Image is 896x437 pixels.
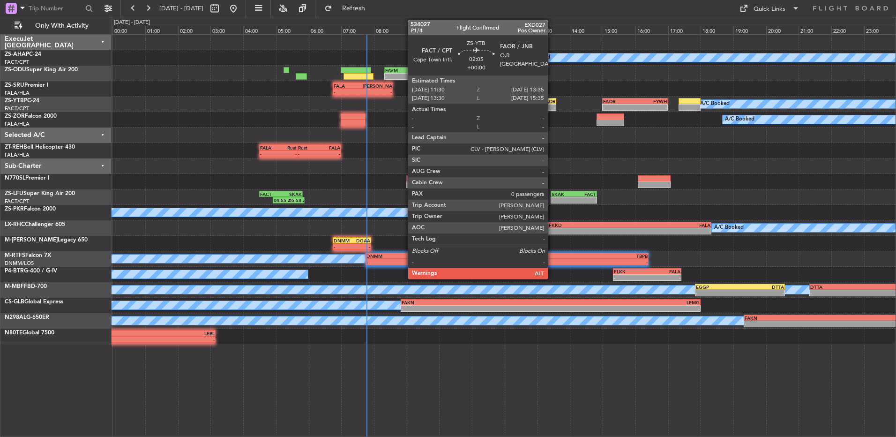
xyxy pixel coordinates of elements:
a: FALA/HLA [5,90,30,97]
div: FAOR [603,98,635,104]
div: FYWH [635,98,667,104]
div: - [455,89,485,95]
div: FLKK [614,269,647,274]
span: Refresh [334,5,373,12]
div: FALE [424,207,442,212]
div: - [696,290,740,296]
div: A/C Booked [725,113,754,127]
div: FALA [647,269,680,274]
span: ZT-REH [5,144,23,150]
div: - [385,74,404,79]
div: 01:00 [145,26,178,34]
div: - [402,306,551,311]
div: FAKN [402,300,551,305]
div: - [366,259,507,265]
div: 21:00 [799,26,831,34]
span: ZS-ZOR [5,113,25,119]
div: FACT [260,191,281,197]
span: M-[PERSON_NAME] [5,237,58,243]
div: - [635,105,667,110]
a: M-[PERSON_NAME]Legacy 650 [5,237,88,243]
div: A/C Booked [521,51,550,65]
div: 13:00 [538,26,570,34]
div: - [440,58,479,64]
a: FACT/CPT [5,105,29,112]
a: FALA/HLA [5,121,30,128]
div: 10:00 [439,26,472,34]
span: LX-RHC [5,222,25,227]
div: FALA [334,83,363,89]
div: DNMM [366,253,507,259]
a: M-RTFSFalcon 7X [5,253,51,258]
span: N80TE [5,330,22,336]
a: FACT/CPT [5,59,29,66]
div: - [614,275,647,280]
div: - [363,89,392,95]
div: 16:00 [635,26,668,34]
div: - [319,151,340,157]
div: FALA [260,145,278,151]
div: 22:00 [831,26,864,34]
span: ZS-YTB [5,98,24,104]
div: Quick Links [754,5,785,14]
span: M-MBFF [5,284,27,289]
a: ZS-LFUSuper King Air 200 [5,191,75,196]
a: ZS-ZORFalcon 2000 [5,113,57,119]
div: FAPE [442,207,460,212]
div: 20:00 [766,26,799,34]
div: 14:00 [570,26,603,34]
div: - [552,197,574,203]
div: 05:00 [276,26,309,34]
div: 18:00 [701,26,733,34]
div: TBPB [507,253,648,259]
div: 19:00 [733,26,766,34]
div: 05:53 Z [289,197,304,203]
div: - [334,89,363,95]
div: - [489,105,522,110]
div: - [629,228,710,234]
a: FALA/HLA [5,151,30,158]
div: FALA [319,145,340,151]
div: A/C Booked [714,221,744,235]
div: FKKD [549,222,630,228]
div: 17:00 [668,26,701,34]
div: - [424,213,442,218]
div: 15:00 [603,26,635,34]
div: - [507,259,648,265]
div: - [603,105,635,110]
a: ZS-PKRFalcon 2000 [5,206,56,212]
a: ZS-ODUSuper King Air 200 [5,67,78,73]
a: ZS-YTBPC-24 [5,98,39,104]
div: - [522,105,555,110]
div: 00:00 [112,26,145,34]
div: - [334,244,352,249]
div: SKAK [281,191,302,197]
div: [PERSON_NAME] [426,83,455,89]
span: P4-BTR [5,268,24,274]
div: - [58,337,215,342]
a: N80TEGlobal 7500 [5,330,54,336]
div: Rust [278,145,297,151]
div: DGAA [352,238,370,243]
div: - [442,213,460,218]
div: - [352,244,370,249]
span: ZS-AHA [5,52,26,57]
div: FAVM [385,68,404,73]
span: ZS-LFU [5,191,23,196]
div: [PERSON_NAME] [363,83,392,89]
div: - [551,306,700,311]
div: 02:00 [178,26,211,34]
div: - [647,275,680,280]
span: Only With Activity [24,23,99,29]
div: FACT [489,98,522,104]
div: FAOR [404,68,423,73]
div: FALA [455,83,485,89]
button: Quick Links [735,1,804,16]
button: Only With Activity [10,18,102,33]
div: - [426,89,455,95]
div: DTTA [740,284,784,290]
div: - [298,151,319,157]
div: - [574,197,596,203]
div: - [480,58,520,64]
div: 03:00 [210,26,243,34]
